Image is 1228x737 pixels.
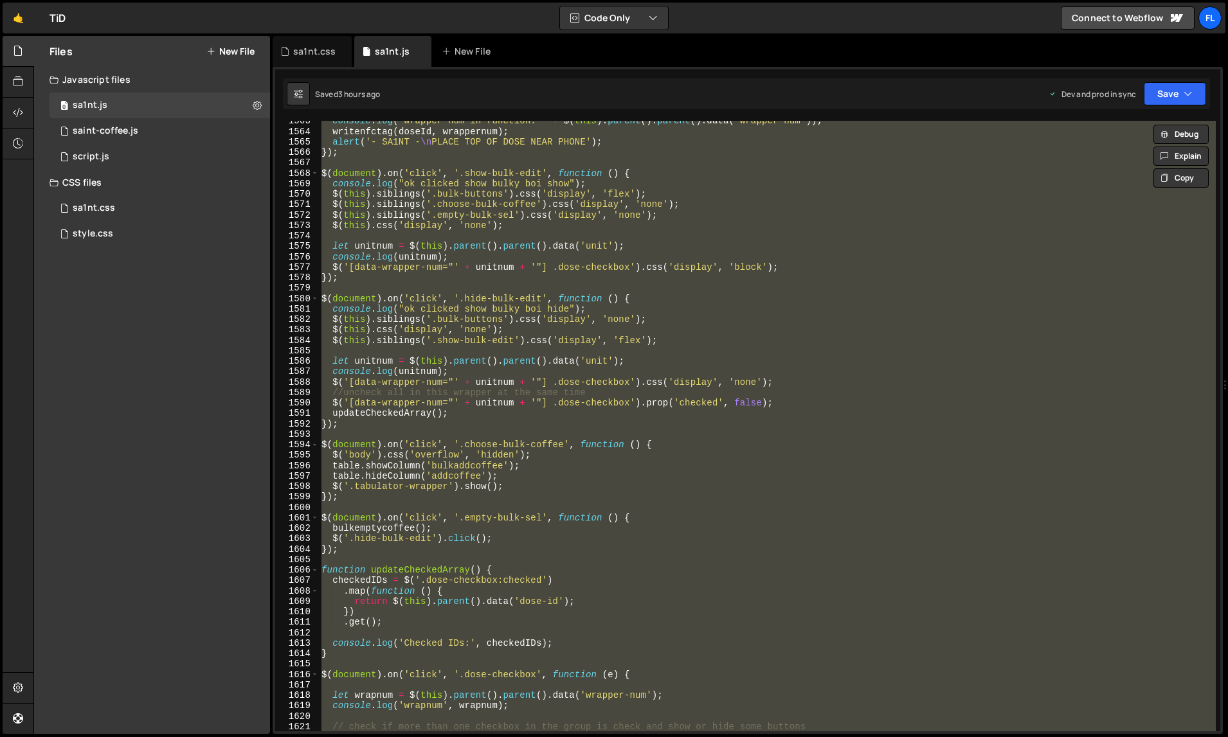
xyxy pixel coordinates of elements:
[275,607,319,617] div: 1610
[1049,89,1136,100] div: Dev and prod in sync
[50,44,73,58] h2: Files
[275,429,319,440] div: 1593
[275,179,319,189] div: 1569
[315,89,381,100] div: Saved
[275,565,319,575] div: 1606
[275,700,319,711] div: 1619
[1198,6,1222,30] a: Fl
[275,356,319,366] div: 1586
[275,711,319,722] div: 1620
[73,151,109,163] div: script.js
[275,648,319,659] div: 1614
[275,199,319,209] div: 1571
[275,262,319,272] div: 1577
[50,10,66,26] div: TiD
[275,471,319,481] div: 1597
[50,93,270,118] div: 4604/37981.js
[275,617,319,627] div: 1611
[275,523,319,533] div: 1602
[275,283,319,293] div: 1579
[560,6,668,30] button: Code Only
[275,628,319,638] div: 1612
[275,481,319,492] div: 1598
[275,555,319,565] div: 1605
[275,335,319,346] div: 1584
[275,408,319,418] div: 1591
[34,67,270,93] div: Javascript files
[275,638,319,648] div: 1613
[275,680,319,690] div: 1617
[50,118,270,144] div: 4604/27020.js
[275,450,319,460] div: 1595
[73,228,113,240] div: style.css
[275,231,319,241] div: 1574
[275,324,319,335] div: 1583
[275,304,319,314] div: 1581
[73,202,115,214] div: sa1nt.css
[275,127,319,137] div: 1564
[275,189,319,199] div: 1570
[275,241,319,251] div: 1575
[442,45,496,58] div: New File
[3,3,34,33] a: 🤙
[275,533,319,544] div: 1603
[338,89,381,100] div: 3 hours ago
[275,670,319,680] div: 1616
[275,586,319,596] div: 1608
[50,144,270,170] div: 4604/24567.js
[1153,168,1209,188] button: Copy
[275,220,319,231] div: 1573
[275,377,319,387] div: 1588
[34,170,270,195] div: CSS files
[275,346,319,356] div: 1585
[1061,6,1195,30] a: Connect to Webflow
[275,168,319,179] div: 1568
[275,419,319,429] div: 1592
[275,157,319,168] div: 1567
[275,294,319,304] div: 1580
[275,440,319,450] div: 1594
[73,125,138,137] div: saint-coffee.js
[275,137,319,147] div: 1565
[375,45,410,58] div: sa1nt.js
[275,492,319,502] div: 1599
[275,659,319,669] div: 1615
[73,100,107,111] div: sa1nt.js
[275,502,319,513] div: 1600
[275,690,319,700] div: 1618
[275,387,319,398] div: 1589
[275,398,319,408] div: 1590
[275,116,319,126] div: 1563
[275,544,319,555] div: 1604
[206,46,255,57] button: New File
[1144,82,1206,105] button: Save
[275,252,319,262] div: 1576
[275,366,319,377] div: 1587
[275,314,319,324] div: 1582
[275,272,319,283] div: 1578
[50,195,270,221] div: 4604/42100.css
[275,147,319,157] div: 1566
[293,45,336,58] div: sa1nt.css
[275,596,319,607] div: 1609
[60,102,68,112] span: 0
[1153,125,1209,144] button: Debug
[275,722,319,732] div: 1621
[275,210,319,220] div: 1572
[275,461,319,471] div: 1596
[1153,147,1209,166] button: Explain
[275,513,319,523] div: 1601
[50,221,270,247] div: 4604/25434.css
[275,575,319,585] div: 1607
